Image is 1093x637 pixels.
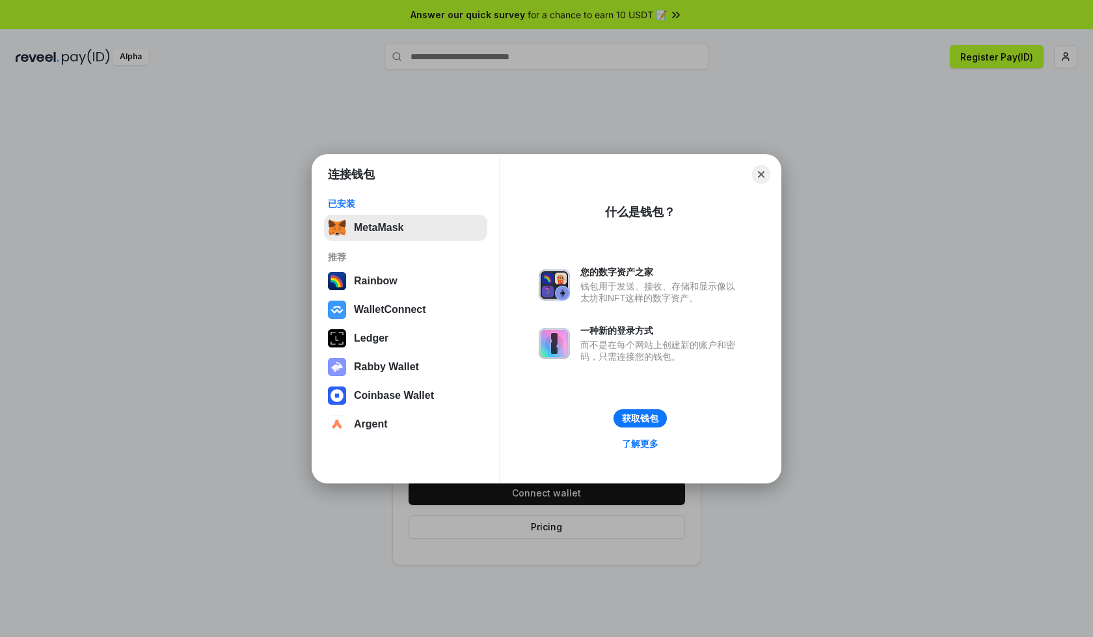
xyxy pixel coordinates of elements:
[354,361,419,373] div: Rabby Wallet
[328,301,346,319] img: svg+xml,%3Csvg%20width%3D%2228%22%20height%3D%2228%22%20viewBox%3D%220%200%2028%2028%22%20fill%3D...
[328,415,346,433] img: svg+xml,%3Csvg%20width%3D%2228%22%20height%3D%2228%22%20viewBox%3D%220%200%2028%2028%22%20fill%3D...
[328,251,483,263] div: 推荐
[539,269,570,301] img: svg+xml,%3Csvg%20xmlns%3D%22http%3A%2F%2Fwww.w3.org%2F2000%2Fsvg%22%20fill%3D%22none%22%20viewBox...
[328,219,346,237] img: svg+xml,%3Csvg%20fill%3D%22none%22%20height%3D%2233%22%20viewBox%3D%220%200%2035%2033%22%20width%...
[622,413,658,424] div: 获取钱包
[324,297,487,323] button: WalletConnect
[354,222,403,234] div: MetaMask
[605,204,675,220] div: 什么是钱包？
[580,339,742,362] div: 而不是在每个网站上创建新的账户和密码，只需连接您的钱包。
[328,167,375,182] h1: 连接钱包
[324,383,487,409] button: Coinbase Wallet
[328,386,346,405] img: svg+xml,%3Csvg%20width%3D%2228%22%20height%3D%2228%22%20viewBox%3D%220%200%2028%2028%22%20fill%3D...
[354,304,426,316] div: WalletConnect
[580,280,742,304] div: 钱包用于发送、接收、存储和显示像以太坊和NFT这样的数字资产。
[354,275,398,287] div: Rainbow
[324,325,487,351] button: Ledger
[324,411,487,437] button: Argent
[580,325,742,336] div: 一种新的登录方式
[328,329,346,347] img: svg+xml,%3Csvg%20xmlns%3D%22http%3A%2F%2Fwww.w3.org%2F2000%2Fsvg%22%20width%3D%2228%22%20height%3...
[328,272,346,290] img: svg+xml,%3Csvg%20width%3D%22120%22%20height%3D%22120%22%20viewBox%3D%220%200%20120%20120%22%20fil...
[354,418,388,430] div: Argent
[324,215,487,241] button: MetaMask
[328,358,346,376] img: svg+xml,%3Csvg%20xmlns%3D%22http%3A%2F%2Fwww.w3.org%2F2000%2Fsvg%22%20fill%3D%22none%22%20viewBox...
[539,328,570,359] img: svg+xml,%3Csvg%20xmlns%3D%22http%3A%2F%2Fwww.w3.org%2F2000%2Fsvg%22%20fill%3D%22none%22%20viewBox...
[354,332,388,344] div: Ledger
[614,435,666,452] a: 了解更多
[354,390,434,401] div: Coinbase Wallet
[752,165,770,183] button: Close
[328,198,483,210] div: 已安装
[580,266,742,278] div: 您的数字资产之家
[324,354,487,380] button: Rabby Wallet
[324,268,487,294] button: Rainbow
[614,409,667,427] button: 获取钱包
[622,438,658,450] div: 了解更多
